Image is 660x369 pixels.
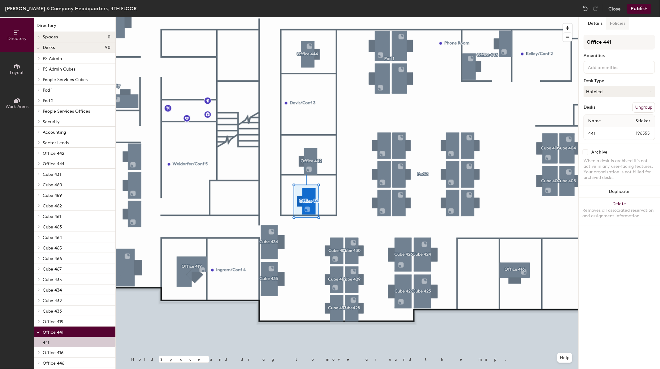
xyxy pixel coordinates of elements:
div: Amenities [584,53,655,58]
button: Help [557,353,572,363]
span: Cube 462 [43,203,62,209]
span: People Services Cubes [43,77,88,82]
input: Unnamed desk [585,129,621,138]
div: When a desk is archived it's not active in any user-facing features. Your organization is not bil... [584,158,655,180]
div: [PERSON_NAME] & Company Headquarters, 4TH FLOOR [5,5,137,12]
span: Office 441 [43,330,63,335]
span: Cube 434 [43,288,62,293]
div: Archive [591,150,607,155]
span: Security [43,119,60,124]
button: Duplicate [579,185,660,198]
div: Desks [584,105,595,110]
button: Publish [627,4,651,14]
button: Ungroup [632,102,655,113]
h1: Directory [34,22,115,32]
span: PS Admin [43,56,62,61]
button: Close [608,4,621,14]
div: Desk Type [584,79,655,84]
span: 196555 [621,130,654,137]
span: Cube 461 [43,214,61,219]
span: Cube 463 [43,224,62,230]
span: Pod 1 [43,88,53,93]
button: Hoteled [584,86,655,97]
span: Spaces [43,35,58,40]
span: Accounting [43,130,66,135]
span: Cube 433 [43,309,62,314]
span: Cube 460 [43,182,62,188]
span: Work Areas [6,104,28,109]
span: Cube 466 [43,256,62,261]
span: Cube 467 [43,267,62,272]
span: Sector Leads [43,140,69,145]
span: Office 419 [43,319,63,324]
div: Removes all associated reservation and assignment information [582,208,656,219]
button: DeleteRemoves all associated reservation and assignment information [579,198,660,225]
span: Cube 465 [43,245,62,251]
img: Undo [582,6,589,12]
span: Cube 432 [43,298,62,303]
span: Office 416 [43,350,63,355]
span: Office 442 [43,151,64,156]
span: Office 446 [43,361,64,366]
span: 0 [108,35,110,40]
img: Redo [592,6,598,12]
span: Cube 431 [43,172,61,177]
span: PS Admin Cubes [43,67,75,72]
span: Pod 2 [43,98,54,103]
span: Layout [10,70,24,75]
span: Cube 459 [43,193,62,198]
button: Details [584,17,606,30]
span: People Services Offices [43,109,90,114]
span: Cube 435 [43,277,62,282]
input: Add amenities [587,63,642,71]
span: Directory [7,36,27,41]
span: Desks [43,45,55,50]
span: Cube 464 [43,235,62,240]
span: 90 [105,45,110,50]
button: Policies [606,17,629,30]
span: Office 444 [43,161,64,167]
p: 441 [43,338,49,345]
span: Sticker [632,115,654,127]
span: Name [585,115,604,127]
